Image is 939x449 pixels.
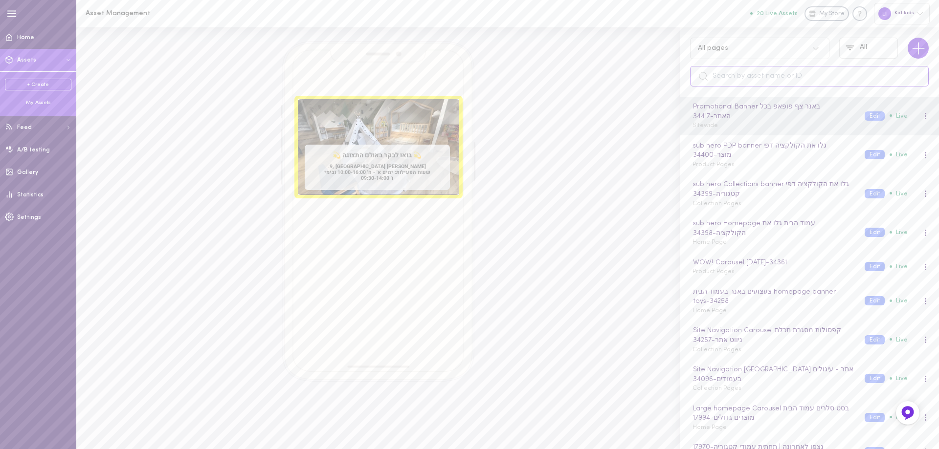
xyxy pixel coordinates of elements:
button: Edit [865,150,885,159]
span: Live [890,113,908,119]
span: Home Page [693,308,727,314]
span: Home Page [693,239,727,245]
span: 💫 בואו לבקר באולם התצוגה 💫 [305,145,450,160]
span: Collection Pages [693,347,741,353]
span: Live [890,151,908,158]
span: Collection Pages [693,201,741,207]
div: Site Navigation [GEOGRAPHIC_DATA] אתר - עיגולים בעמודים - 34096 [691,364,855,385]
button: All [839,38,898,59]
div: sub hero Collections banner גלו את הקולקציה דפי קטגוריה - 34399 [691,179,855,199]
a: My Store [805,6,849,21]
img: Feedback Button [900,406,915,420]
a: 20 Live Assets [750,10,805,17]
div: My Assets [5,99,71,107]
span: Live [890,191,908,197]
div: sub hero Homepage עמוד הבית גלו את הקולקציה - 34398 [691,218,855,238]
button: Edit [865,335,885,344]
span: Sitewide [693,123,718,128]
span: Live [890,298,908,304]
div: All pages [698,45,728,52]
span: Live [890,337,908,343]
span: [PERSON_NAME] 9, [GEOGRAPHIC_DATA]. שעות הפעילות: ימים א' - ה' 10:00-16:00 ובימי ו' 09:30-14:00 [305,160,450,188]
button: 20 Live Assets [750,10,798,17]
h1: Asset Management [86,10,247,17]
button: Edit [865,228,885,237]
span: Home Page [693,425,727,430]
span: Settings [17,214,41,220]
button: Edit [865,111,885,121]
button: Edit [865,413,885,422]
div: Site Navigation Carousel קפסולות מסגרת תכלת ניווט אתר - 34257 [691,325,855,345]
button: Edit [865,374,885,383]
span: Live [890,263,908,270]
span: Live [890,414,908,421]
span: My Store [819,10,845,19]
a: + Create [5,79,71,90]
div: Kidikids [874,3,930,24]
button: Edit [865,189,885,198]
span: Feed [17,125,32,130]
div: Large homepage Carousel בסט סלרים עמוד הבית מוצרים גדולים - 17994 [691,404,855,424]
span: Gallery [17,170,38,175]
div: sub hero PDP banner גלו את הקולקציה דפי מוצר - 34400 [691,141,855,161]
button: Edit [865,296,885,305]
span: Live [890,375,908,382]
span: Home [17,35,34,41]
div: Promotional Banner באנר צף פופאפ בכל האתר - 34417 [691,102,855,122]
span: Assets [17,57,36,63]
div: צעצועים באנר בעמוד הבית homepage banner toys - 34258 [691,287,855,307]
div: Knowledge center [852,6,867,21]
span: Product Pages [693,162,735,168]
span: Live [890,229,908,235]
span: A/B testing [17,147,50,153]
button: Edit [865,262,885,271]
span: Collection Pages [693,385,741,391]
span: Product Pages [693,269,735,275]
input: Search by asset name or ID [690,66,929,86]
span: Statistics [17,192,44,198]
div: WOW! Carousel [DATE] - 34361 [691,257,855,268]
